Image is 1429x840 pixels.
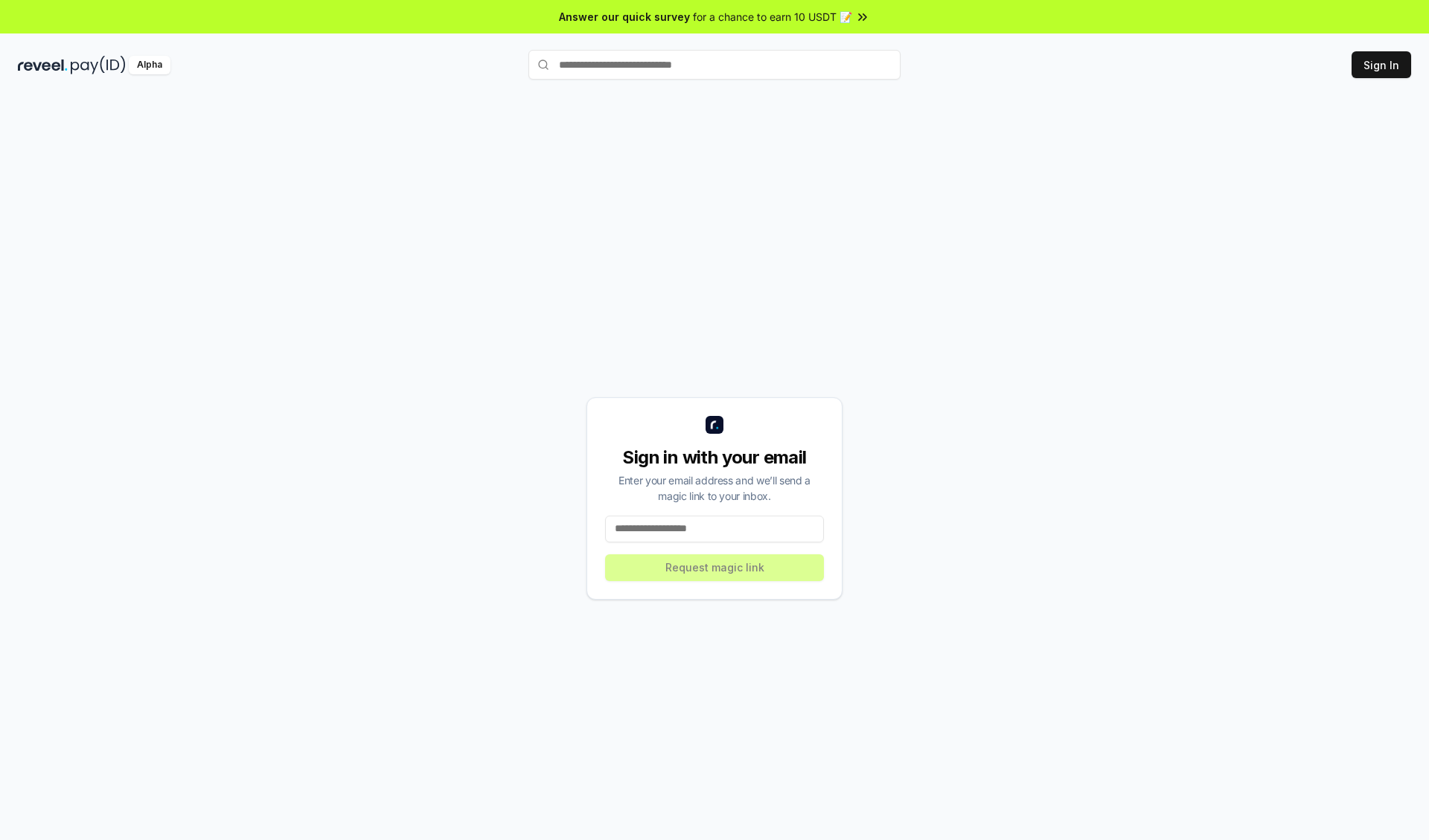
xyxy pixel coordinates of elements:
img: logo_small [706,416,723,434]
span: for a chance to earn 10 USDT 📝 [693,9,852,25]
img: pay_id [71,56,126,74]
div: Alpha [129,56,170,74]
button: Sign In [1352,51,1411,78]
img: reveel_dark [18,56,68,74]
span: Answer our quick survey [559,9,690,25]
div: Sign in with your email [605,446,824,469]
div: Enter your email address and we’ll send a magic link to your inbox. [605,472,824,504]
